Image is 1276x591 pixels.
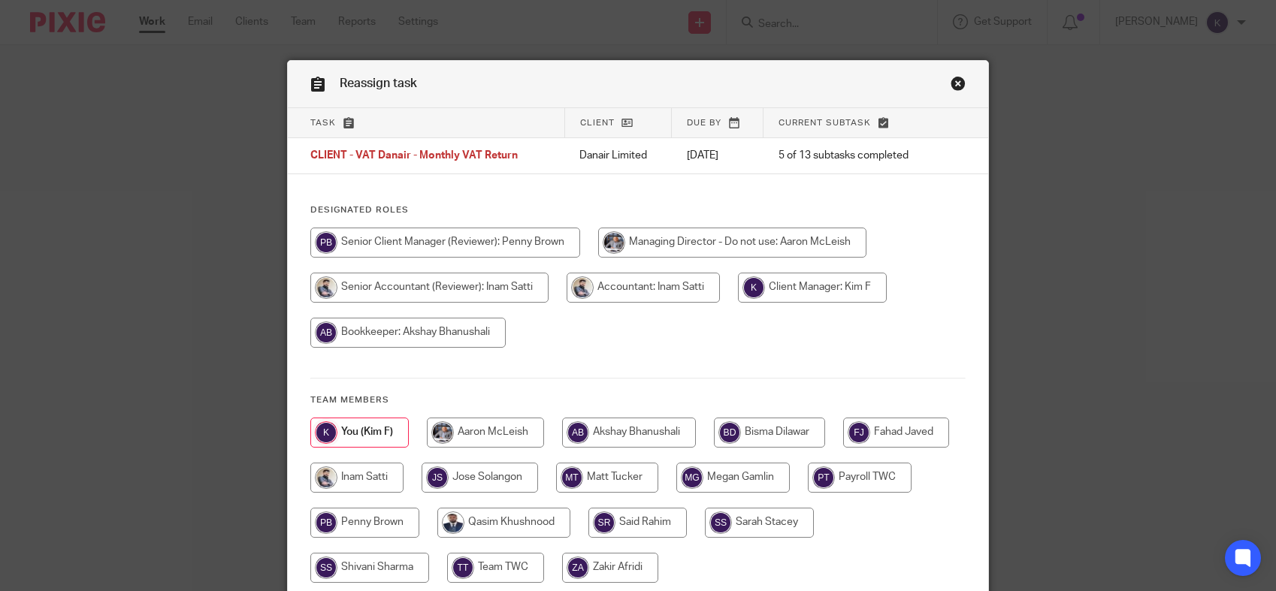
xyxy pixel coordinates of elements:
[310,394,966,406] h4: Team members
[687,119,721,127] span: Due by
[951,76,966,96] a: Close this dialog window
[779,119,871,127] span: Current subtask
[763,138,939,174] td: 5 of 13 subtasks completed
[310,204,966,216] h4: Designated Roles
[579,148,657,163] p: Danair Limited
[340,77,417,89] span: Reassign task
[310,151,518,161] span: CLIENT - VAT Danair - Monthly VAT Return
[310,119,336,127] span: Task
[687,148,748,163] p: [DATE]
[580,119,615,127] span: Client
